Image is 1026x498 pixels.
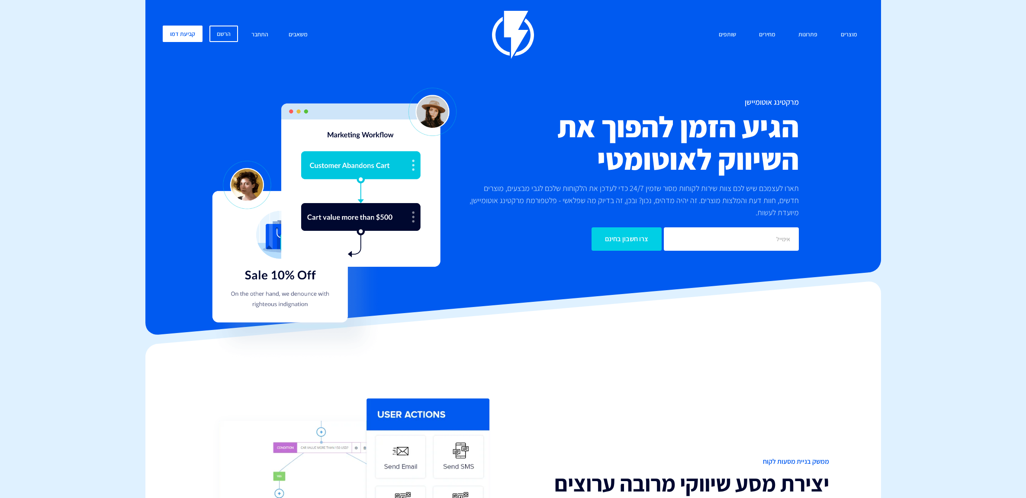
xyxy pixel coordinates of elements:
a: קביעת דמו [163,26,203,42]
span: ממשק בניית מסעות לקוח [520,457,829,467]
a: משאבים [282,26,314,44]
input: אימייל [664,227,799,251]
h2: הגיע הזמן להפוך את השיווק לאוטומטי [461,111,799,176]
input: צרו חשבון בחינם [592,227,662,251]
a: התחבר [245,26,275,44]
p: תארו לעצמכם שיש לכם צוות שירות לקוחות מסור שזמין 24/7 כדי לעדכן את הלקוחות שלכם לגבי מבצעים, מוצר... [461,182,799,219]
h1: מרקטינג אוטומיישן [461,98,799,107]
a: מוצרים [834,26,864,44]
a: שותפים [712,26,743,44]
a: מחירים [753,26,782,44]
a: הרשם [209,26,238,42]
a: פתרונות [792,26,824,44]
